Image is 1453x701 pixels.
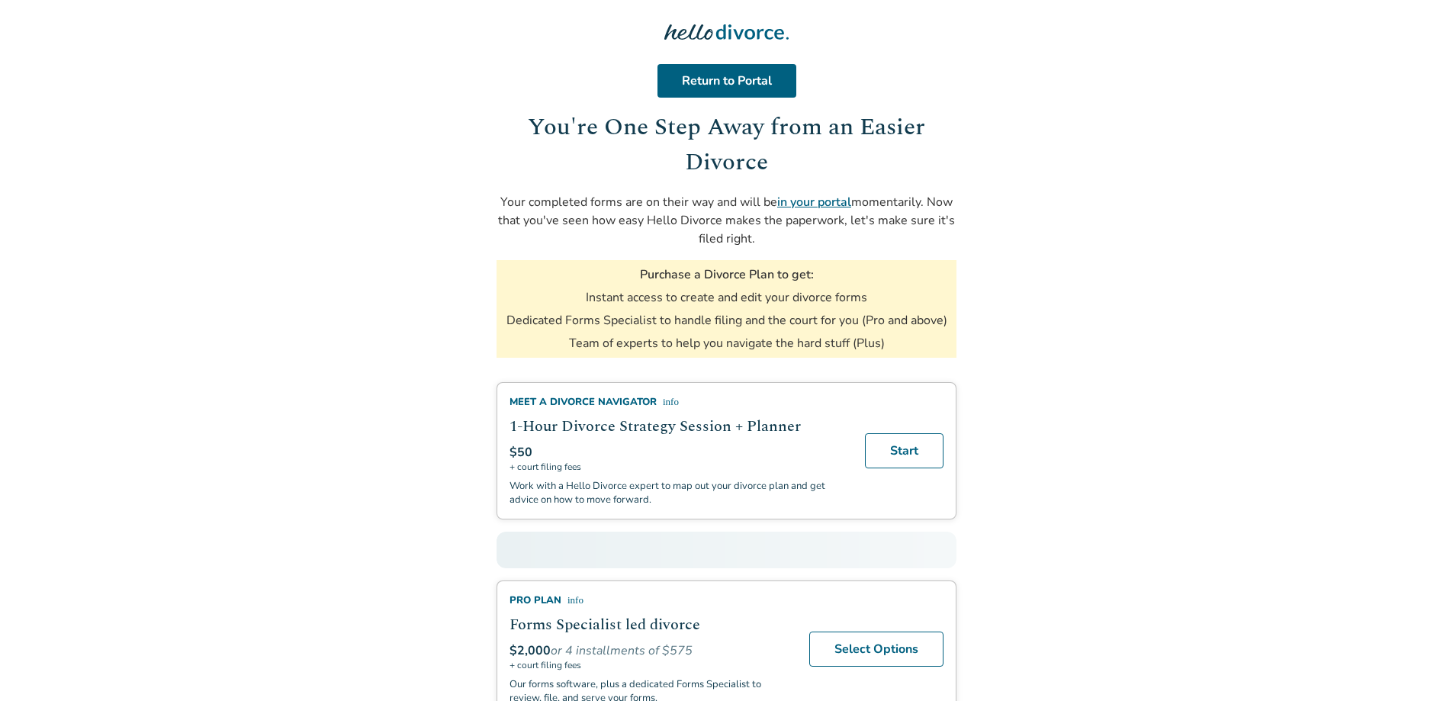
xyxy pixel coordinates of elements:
span: info [567,595,583,605]
a: Select Options [809,632,943,667]
span: + court filing fees [510,659,791,671]
span: $50 [510,444,532,461]
span: $2,000 [510,642,551,659]
span: info [663,397,679,407]
span: + court filing fees [510,461,847,473]
h3: Purchase a Divorce Plan to get: [640,266,814,283]
h2: Forms Specialist led divorce [510,613,791,636]
a: Return to Portal [657,64,796,98]
li: Dedicated Forms Specialist to handle filing and the court for you (Pro and above) [506,312,947,329]
h2: 1-Hour Divorce Strategy Session + Planner [510,415,847,438]
p: Your completed forms are on their way and will be momentarily. Now that you've seen how easy Hell... [497,193,956,248]
a: Start [865,433,943,468]
a: in your portal [777,194,851,211]
div: Pro Plan [510,593,791,607]
div: Meet a divorce navigator [510,395,847,409]
p: Work with a Hello Divorce expert to map out your divorce plan and get advice on how to move forward. [510,479,847,506]
h1: You're One Step Away from an Easier Divorce [497,110,956,181]
li: Team of experts to help you navigate the hard stuff (Plus) [569,335,885,352]
li: Instant access to create and edit your divorce forms [586,289,867,306]
div: or 4 installments of $575 [510,642,791,659]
